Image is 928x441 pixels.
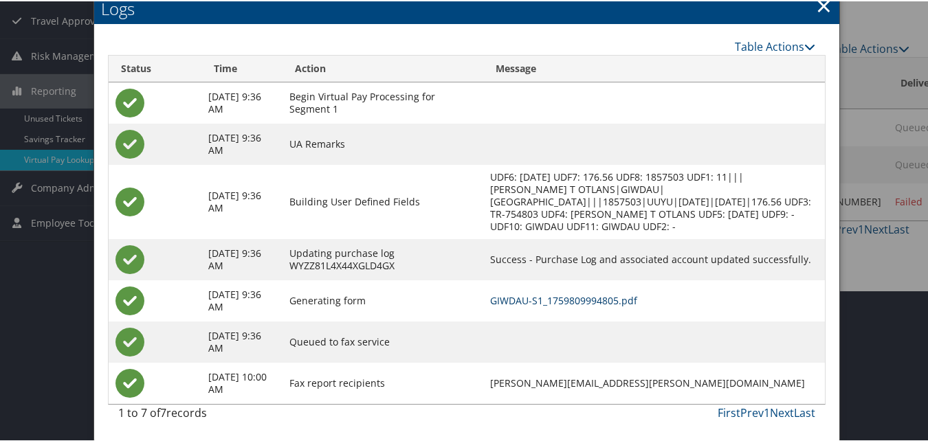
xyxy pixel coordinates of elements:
[283,163,483,238] td: Building User Defined Fields
[740,404,764,419] a: Prev
[483,238,825,279] td: Success - Purchase Log and associated account updated successfully.
[483,54,825,81] th: Message: activate to sort column ascending
[764,404,770,419] a: 1
[283,81,483,122] td: Begin Virtual Pay Processing for Segment 1
[201,320,283,361] td: [DATE] 9:36 AM
[794,404,815,419] a: Last
[283,122,483,163] td: UA Remarks
[283,320,483,361] td: Queued to fax service
[201,238,283,279] td: [DATE] 9:36 AM
[483,163,825,238] td: UDF6: [DATE] UDF7: 176.56 UDF8: 1857503 UDF1: 11|||[PERSON_NAME] T OTLANS|GIWDAU|[GEOGRAPHIC_DATA...
[283,238,483,279] td: Updating purchase log WYZZ81L4X44XGLD4GX
[283,361,483,403] td: Fax report recipients
[490,293,637,306] a: GIWDAU-S1_1759809994805.pdf
[283,54,483,81] th: Action: activate to sort column ascending
[283,279,483,320] td: Generating form
[201,81,283,122] td: [DATE] 9:36 AM
[201,279,283,320] td: [DATE] 9:36 AM
[160,404,166,419] span: 7
[118,403,277,427] div: 1 to 7 of records
[109,54,201,81] th: Status: activate to sort column ascending
[201,163,283,238] td: [DATE] 9:36 AM
[718,404,740,419] a: First
[201,361,283,403] td: [DATE] 10:00 AM
[483,361,825,403] td: [PERSON_NAME][EMAIL_ADDRESS][PERSON_NAME][DOMAIN_NAME]
[201,54,283,81] th: Time: activate to sort column ascending
[770,404,794,419] a: Next
[735,38,815,53] a: Table Actions
[201,122,283,163] td: [DATE] 9:36 AM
